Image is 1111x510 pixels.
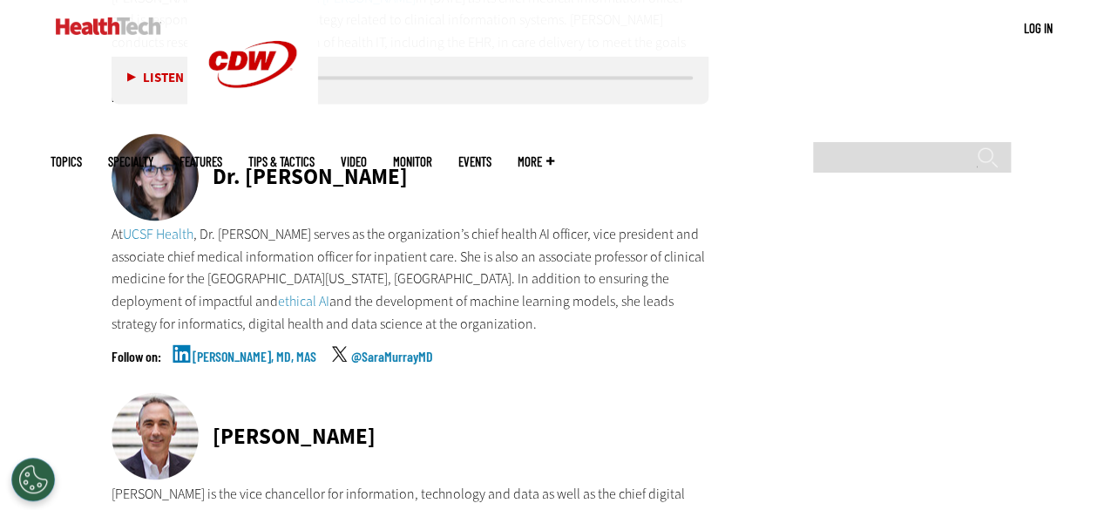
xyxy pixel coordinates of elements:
div: [PERSON_NAME] [213,425,376,446]
a: UCSF Health [123,225,193,243]
a: Log in [1024,20,1053,36]
a: Video [341,155,367,168]
a: Tips & Tactics [248,155,315,168]
p: At , Dr. [PERSON_NAME] serves as the organization’s chief health AI officer, vice president and a... [112,223,709,335]
a: Features [180,155,222,168]
img: Tom Andriola [112,392,199,479]
a: MonITor [393,155,432,168]
a: ethical AI [278,292,329,310]
a: CDW [187,115,318,133]
span: Topics [51,155,82,168]
img: Home [56,17,161,35]
a: [PERSON_NAME], MD, MAS [193,349,316,392]
span: Specialty [108,155,153,168]
a: @SaraMurrayMD [351,349,433,392]
div: Cookies Settings [11,458,55,501]
div: User menu [1024,19,1053,37]
a: Events [458,155,491,168]
span: More [518,155,554,168]
button: Open Preferences [11,458,55,501]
